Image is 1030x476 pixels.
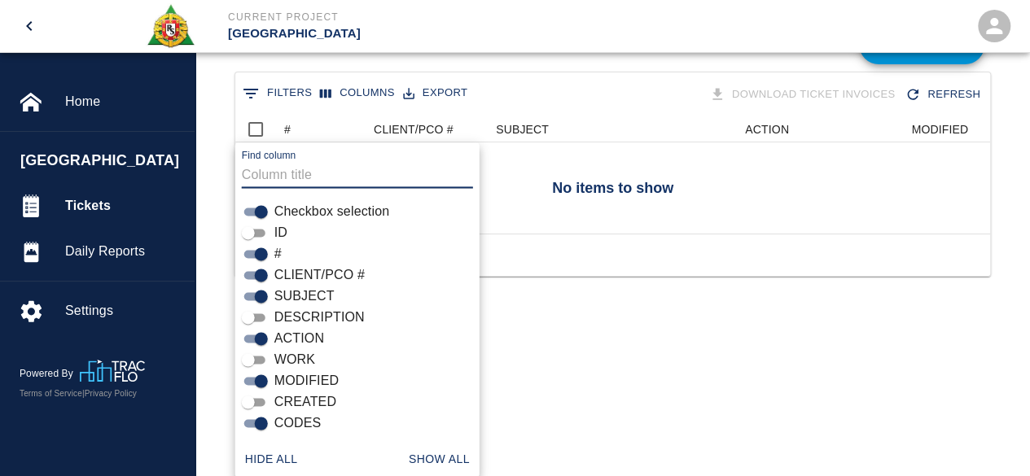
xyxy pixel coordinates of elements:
[901,81,987,109] div: Refresh the list
[274,244,282,264] span: #
[274,202,389,221] span: Checkbox selection
[80,360,145,382] img: TracFlo
[496,116,549,142] div: SUBJECT
[276,116,366,142] div: #
[65,196,182,216] span: Tickets
[242,148,296,162] label: Find column
[10,7,49,46] button: open drawer
[239,81,316,107] button: Show filters
[706,81,902,109] div: Tickets download in groups of 15
[316,81,399,106] button: Select columns
[239,443,305,474] button: Hide all
[374,116,454,142] div: CLIENT/PCO #
[901,81,987,109] button: Refresh
[691,116,838,142] div: ACTION
[488,116,691,142] div: SUBJECT
[274,286,335,306] span: SUBJECT
[745,116,789,142] div: ACTION
[399,81,471,106] button: Export
[20,150,186,172] span: [GEOGRAPHIC_DATA]
[949,398,1030,476] iframe: Chat Widget
[85,389,137,398] a: Privacy Policy
[911,116,968,142] div: MODIFIED
[65,242,182,261] span: Daily Reports
[242,162,473,188] input: Column title
[274,350,315,369] span: WORK
[402,443,476,474] button: Show all
[228,24,603,43] p: [GEOGRAPHIC_DATA]
[228,10,603,24] p: Current Project
[146,3,195,49] img: Roger & Sons Concrete
[82,389,85,398] span: |
[274,265,365,285] span: CLIENT/PCO #
[65,301,182,321] span: Settings
[274,413,322,433] span: CODES
[366,116,488,142] div: CLIENT/PCO #
[284,116,291,142] div: #
[274,392,336,412] span: CREATED
[274,308,365,327] span: DESCRIPTION
[65,92,182,111] span: Home
[20,366,80,381] p: Powered By
[20,389,82,398] a: Terms of Service
[274,223,287,242] span: ID
[838,116,976,142] div: MODIFIED
[274,371,339,391] span: MODIFIED
[274,329,324,348] span: ACTION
